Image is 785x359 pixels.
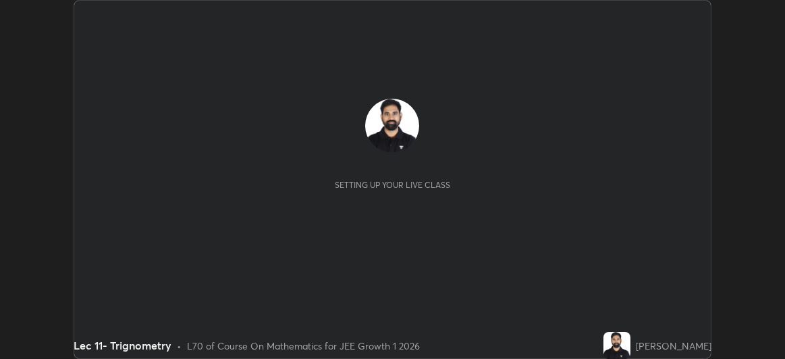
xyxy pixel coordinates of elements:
[365,99,419,153] img: 04b9fe4193d640e3920203b3c5aed7f4.jpg
[187,339,420,353] div: L70 of Course On Mathematics for JEE Growth 1 2026
[636,339,711,353] div: [PERSON_NAME]
[74,337,171,354] div: Lec 11- Trignometry
[177,339,182,353] div: •
[603,332,630,359] img: 04b9fe4193d640e3920203b3c5aed7f4.jpg
[335,180,450,190] div: Setting up your live class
